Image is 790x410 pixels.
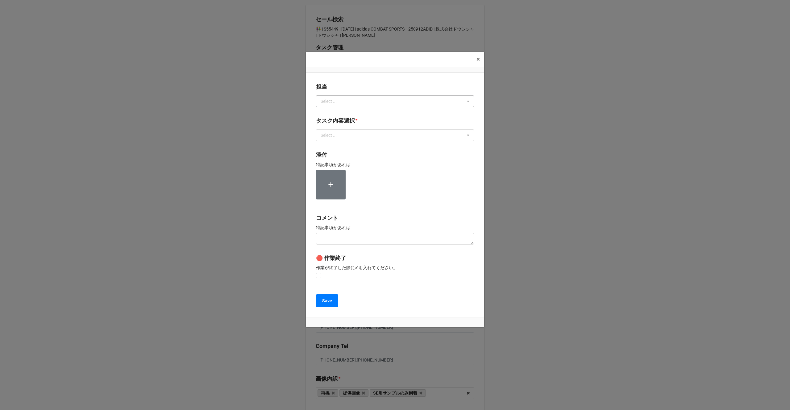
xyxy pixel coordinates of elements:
[316,254,346,262] label: 🔴 作業終了
[316,161,474,168] p: 特記事項があれば
[316,214,338,222] label: コメント
[319,98,346,105] div: Select ...
[319,132,346,139] div: Select ...
[476,56,480,63] span: ×
[316,150,327,159] label: 添付
[316,82,327,91] label: 担当
[316,294,338,307] button: Save
[316,116,355,125] label: タスク内容選択
[322,298,332,304] b: Save
[316,224,474,231] p: 特記事項があれば
[316,265,474,271] p: 作業が終了した際に✔︎を入れてください。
